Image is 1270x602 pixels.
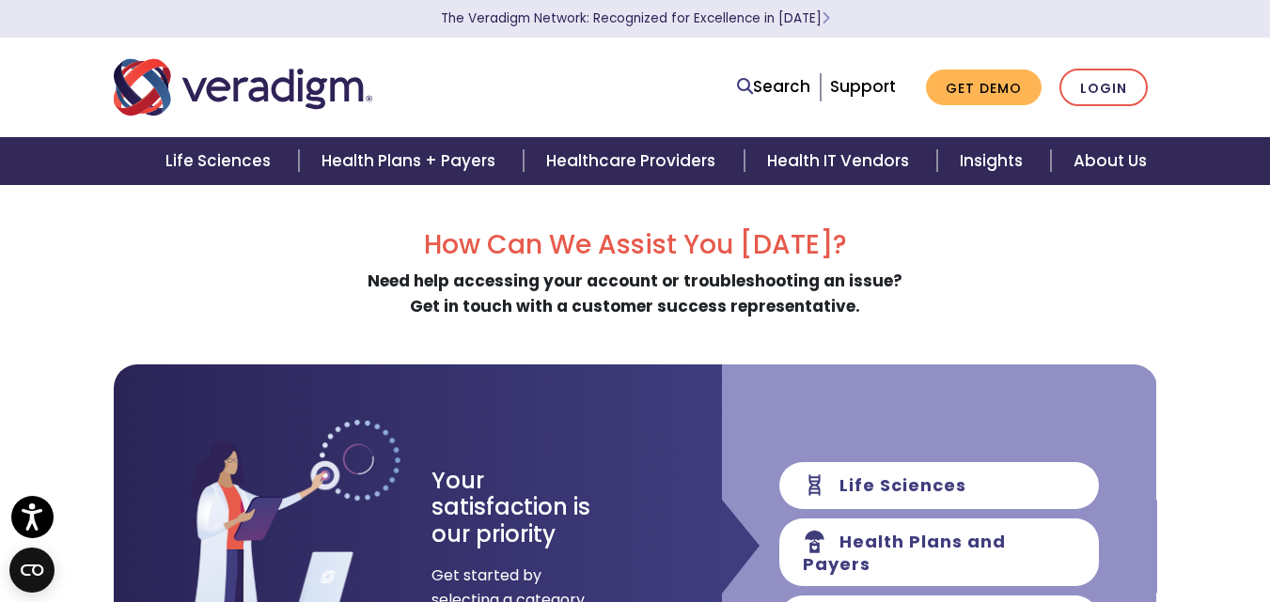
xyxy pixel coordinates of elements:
a: The Veradigm Network: Recognized for Excellence in [DATE]Learn More [441,9,830,27]
img: Veradigm logo [114,56,372,118]
a: Insights [937,137,1051,185]
strong: Need help accessing your account or troubleshooting an issue? Get in touch with a customer succes... [368,270,902,317]
button: Open CMP widget [9,548,55,593]
a: Login [1059,69,1148,107]
iframe: Drift Chat Widget [1176,508,1247,579]
a: Get Demo [926,69,1042,106]
h3: Your satisfaction is our priority [431,468,624,548]
a: Life Sciences [143,137,299,185]
a: Support [830,75,896,98]
span: Learn More [822,9,830,27]
a: About Us [1051,137,1169,185]
a: Healthcare Providers [524,137,744,185]
a: Health Plans + Payers [299,137,524,185]
a: Health IT Vendors [745,137,937,185]
a: Search [737,74,810,100]
h2: How Can We Assist You [DATE]? [114,229,1157,261]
